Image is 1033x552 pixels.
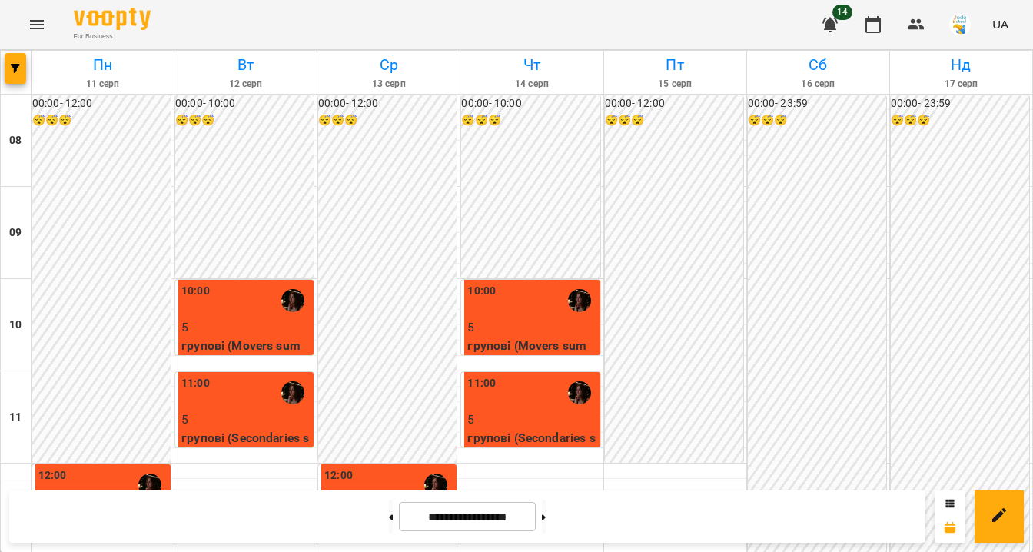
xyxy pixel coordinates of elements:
[181,337,311,373] p: групові (Movers summer club 1)
[181,318,311,337] p: 5
[38,467,67,484] label: 12:00
[175,112,314,129] h6: 😴😴😴
[9,224,22,241] h6: 09
[138,474,161,497] img: Катерина Халимендик
[467,429,596,465] p: групові (Secondaries summer club 1)
[281,289,304,312] img: Катерина Халимендик
[74,32,151,42] span: For Business
[177,53,314,77] h6: Вт
[891,95,1029,112] h6: 00:00 - 23:59
[891,112,1029,129] h6: 😴😴😴
[606,77,744,91] h6: 15 серп
[32,112,171,129] h6: 😴😴😴
[181,375,210,392] label: 11:00
[324,467,353,484] label: 12:00
[467,283,496,300] label: 10:00
[175,95,314,112] h6: 00:00 - 10:00
[461,95,600,112] h6: 00:00 - 10:00
[748,95,886,112] h6: 00:00 - 23:59
[749,53,887,77] h6: Сб
[467,318,596,337] p: 5
[949,14,971,35] img: 38072b7c2e4bcea27148e267c0c485b2.jpg
[606,53,744,77] h6: Пт
[32,95,171,112] h6: 00:00 - 12:00
[605,95,743,112] h6: 00:00 - 12:00
[74,8,151,30] img: Voopty Logo
[181,283,210,300] label: 10:00
[9,409,22,426] h6: 11
[748,112,886,129] h6: 😴😴😴
[34,77,171,91] h6: 11 серп
[463,77,600,91] h6: 14 серп
[568,381,591,404] img: Катерина Халимендик
[320,77,457,91] h6: 13 серп
[281,381,304,404] img: Катерина Халимендик
[467,411,596,429] p: 5
[986,10,1015,38] button: UA
[605,112,743,129] h6: 😴😴😴
[181,429,311,465] p: групові (Secondaries summer club 1)
[9,317,22,334] h6: 10
[320,53,457,77] h6: Ср
[318,112,457,129] h6: 😴😴😴
[177,77,314,91] h6: 12 серп
[463,53,600,77] h6: Чт
[467,337,596,373] p: групові (Movers summer club 1)
[34,53,171,77] h6: Пн
[832,5,852,20] span: 14
[892,53,1030,77] h6: Нд
[424,474,447,497] img: Катерина Халимендик
[181,411,311,429] p: 5
[892,77,1030,91] h6: 17 серп
[461,112,600,129] h6: 😴😴😴
[318,95,457,112] h6: 00:00 - 12:00
[749,77,887,91] h6: 16 серп
[992,16,1008,32] span: UA
[18,6,55,43] button: Menu
[568,289,591,312] img: Катерина Халимендик
[467,375,496,392] label: 11:00
[9,132,22,149] h6: 08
